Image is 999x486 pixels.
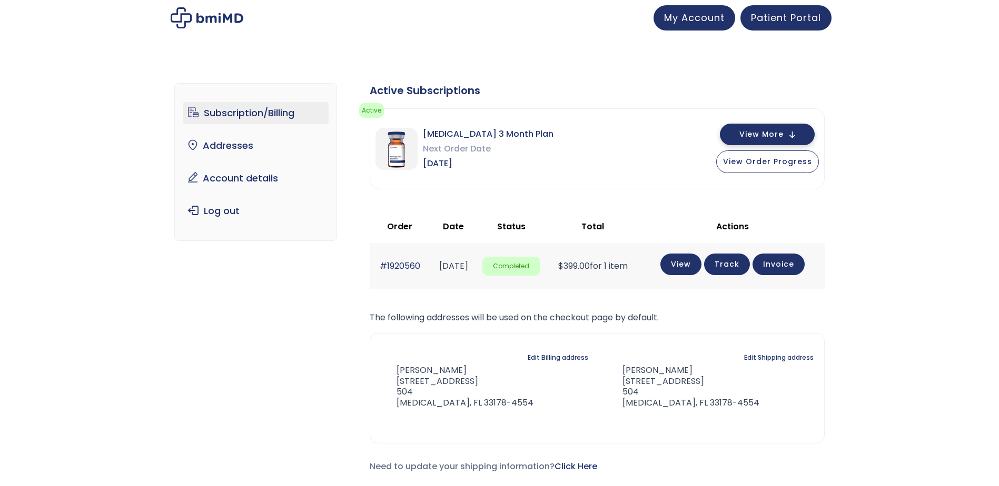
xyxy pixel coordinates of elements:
span: View More [739,131,784,138]
a: Addresses [183,135,329,157]
div: Active Subscriptions [370,83,825,98]
address: [PERSON_NAME] [STREET_ADDRESS] 504 [MEDICAL_DATA], FL 33178-4554 [381,365,533,409]
a: Log out [183,200,329,222]
span: [DATE] [423,156,553,171]
span: Completed [482,257,540,276]
address: [PERSON_NAME] [STREET_ADDRESS] 504 [MEDICAL_DATA], FL 33178-4554 [606,365,759,409]
a: Edit Billing address [528,350,588,365]
a: Track [704,254,750,275]
span: Status [497,220,526,232]
span: Date [443,220,464,232]
span: View Order Progress [723,156,812,167]
a: Account details [183,167,329,189]
a: View [660,254,701,275]
td: for 1 item [546,243,641,289]
a: Invoice [753,254,805,275]
span: $ [558,260,563,272]
span: Active [359,103,384,118]
a: Edit Shipping address [744,350,814,365]
span: [MEDICAL_DATA] 3 Month Plan [423,127,553,141]
a: My Account [654,5,735,31]
span: 399.00 [558,260,590,272]
button: View Order Progress [716,150,819,173]
time: [DATE] [439,260,468,272]
span: Need to update your shipping information? [370,460,597,472]
img: My account [171,7,243,28]
a: Click Here [555,460,597,472]
button: View More [720,124,815,145]
span: Actions [716,220,749,232]
span: Order [387,220,412,232]
a: Patient Portal [740,5,832,31]
a: #1920560 [380,260,420,272]
span: Next Order Date [423,141,553,156]
p: The following addresses will be used on the checkout page by default. [370,310,825,325]
nav: Account pages [174,83,337,241]
a: Subscription/Billing [183,102,329,124]
span: My Account [664,11,725,24]
span: Total [581,220,604,232]
img: Sermorelin 3 Month Plan [375,128,418,170]
span: Patient Portal [751,11,821,24]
